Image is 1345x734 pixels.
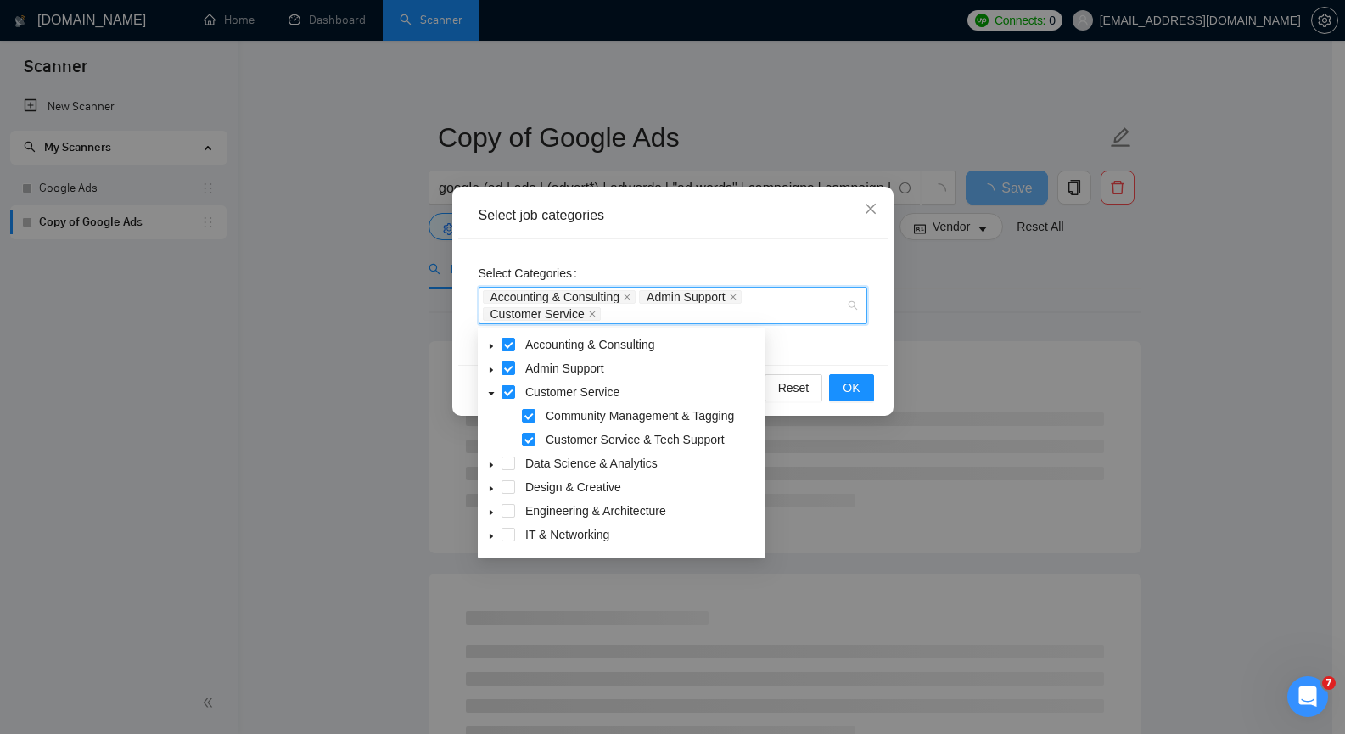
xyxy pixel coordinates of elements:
[487,366,496,374] span: caret-down
[483,290,636,304] span: Accounting & Consulting
[1322,676,1336,690] span: 7
[639,290,742,304] span: Admin Support
[490,291,620,303] span: Accounting & Consulting
[522,501,762,521] span: Engineering & Architecture
[546,433,725,446] span: Customer Service & Tech Support
[487,461,496,469] span: caret-down
[848,187,894,233] button: Close
[522,524,762,545] span: IT & Networking
[487,508,496,517] span: caret-down
[522,453,762,473] span: Data Science & Analytics
[522,382,762,402] span: Customer Service
[588,310,597,318] span: close
[525,504,666,518] span: Engineering & Architecture
[542,429,762,450] span: Customer Service & Tech Support
[525,480,621,494] span: Design & Creative
[522,477,762,497] span: Design & Creative
[490,308,585,320] span: Customer Service
[765,374,823,401] button: Reset
[829,374,873,401] button: OK
[522,358,762,378] span: Admin Support
[542,406,762,426] span: Community Management & Tagging
[522,548,762,569] span: Legal
[479,206,867,225] div: Select job categories
[525,528,609,541] span: IT & Networking
[483,307,601,321] span: Customer Service
[525,361,604,375] span: Admin Support
[1287,676,1328,717] iframe: Intercom live chat
[864,202,877,216] span: close
[604,307,608,321] input: Select Categories
[487,532,496,541] span: caret-down
[623,293,631,301] span: close
[525,385,619,399] span: Customer Service
[778,378,810,397] span: Reset
[546,409,734,423] span: Community Management & Tagging
[487,389,496,398] span: caret-down
[843,378,860,397] span: OK
[487,485,496,493] span: caret-down
[729,293,737,301] span: close
[525,338,655,351] span: Accounting & Consulting
[522,334,762,355] span: Accounting & Consulting
[525,457,658,470] span: Data Science & Analytics
[479,260,584,287] label: Select Categories
[647,291,726,303] span: Admin Support
[487,342,496,350] span: caret-down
